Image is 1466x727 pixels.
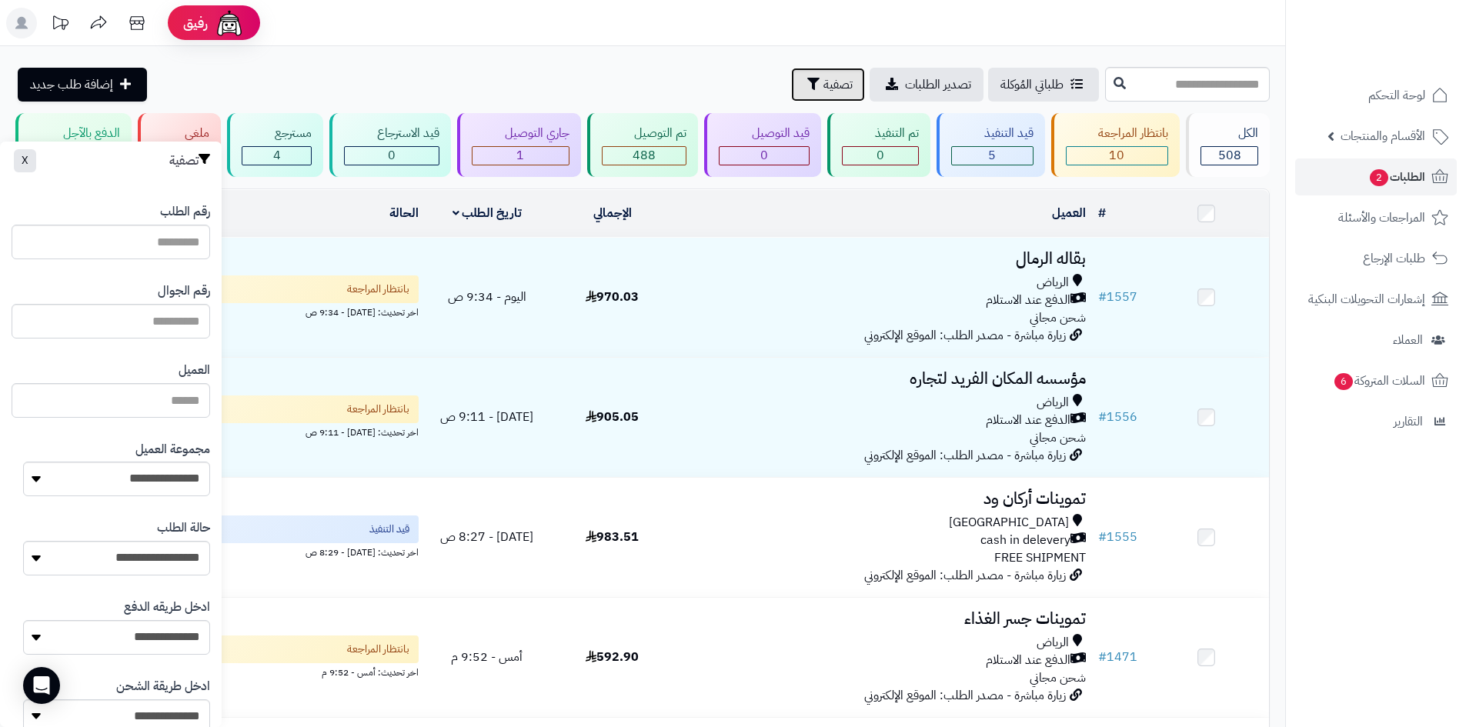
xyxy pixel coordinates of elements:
div: جاري التوصيل [472,125,569,142]
a: #1471 [1098,648,1137,666]
h3: بقاله الرمال [681,250,1086,268]
span: اليوم - 9:34 ص [448,288,526,306]
a: التقارير [1295,403,1457,440]
div: 5 [952,147,1033,165]
span: أمس - 9:52 م [451,648,523,666]
label: ادخل طريقة الشحن [116,678,210,695]
div: قيد التوصيل [719,125,810,142]
span: بانتظار المراجعة [347,282,409,297]
span: زيارة مباشرة - مصدر الطلب: الموقع الإلكتروني [864,326,1066,345]
a: السلات المتروكة6 [1295,362,1457,399]
a: بانتظار المراجعة 10 [1048,113,1184,177]
button: X [14,149,36,172]
label: مجموعة العميل [135,441,210,459]
div: قيد التنفيذ [951,125,1034,142]
h3: مؤسسه المكان الفريد لتجاره [681,370,1086,388]
span: الدفع عند الاستلام [986,292,1070,309]
a: العملاء [1295,322,1457,358]
span: # [1098,288,1107,306]
span: زيارة مباشرة - مصدر الطلب: الموقع الإلكتروني [864,686,1066,705]
span: # [1098,528,1107,546]
span: # [1098,408,1107,426]
div: 0 [843,147,918,165]
span: العملاء [1393,329,1423,351]
h3: تموينات أركان ود [681,490,1086,508]
span: لوحة التحكم [1368,85,1425,106]
span: 508 [1218,146,1241,165]
div: 0 [720,147,809,165]
span: التقارير [1394,411,1423,432]
span: قيد التنفيذ [369,522,409,537]
button: تصفية [791,68,865,102]
span: 1 [516,146,524,165]
span: إشعارات التحويلات البنكية [1308,288,1425,310]
span: 0 [877,146,884,165]
a: إشعارات التحويلات البنكية [1295,281,1457,318]
span: 983.51 [586,528,639,546]
div: 4 [242,147,311,165]
a: ملغي 0 [135,113,225,177]
label: العميل [179,362,210,379]
span: تصفية [823,75,853,94]
div: Open Intercom Messenger [23,667,60,704]
a: طلبات الإرجاع [1295,240,1457,277]
span: المراجعات والأسئلة [1338,207,1425,228]
span: الرياض [1037,634,1069,652]
span: 0 [760,146,768,165]
a: طلباتي المُوكلة [988,68,1099,102]
a: قيد التوصيل 0 [701,113,824,177]
span: بانتظار المراجعة [347,642,409,657]
a: تاريخ الطلب [452,204,523,222]
span: شحن مجاني [1030,429,1086,447]
span: الرياض [1037,274,1069,292]
span: 6 [1334,373,1353,390]
span: 10 [1109,146,1124,165]
a: #1557 [1098,288,1137,306]
span: زيارة مباشرة - مصدر الطلب: الموقع الإلكتروني [864,446,1066,465]
a: إضافة طلب جديد [18,68,147,102]
h3: تصفية [169,153,210,168]
div: تم التنفيذ [842,125,919,142]
span: شحن مجاني [1030,669,1086,687]
a: #1555 [1098,528,1137,546]
div: 1 [473,147,569,165]
div: بانتظار المراجعة [1066,125,1169,142]
a: تم التوصيل 488 [584,113,702,177]
a: تم التنفيذ 0 [824,113,933,177]
div: الكل [1201,125,1258,142]
span: [DATE] - 8:27 ص [440,528,533,546]
a: الدفع بالآجل 0 [12,113,135,177]
span: cash in delevery [980,532,1070,549]
span: 905.05 [586,408,639,426]
label: رقم الجوال [158,282,210,300]
span: الدفع عند الاستلام [986,412,1070,429]
span: 5 [988,146,996,165]
a: جاري التوصيل 1 [454,113,584,177]
a: الحالة [389,204,419,222]
div: تم التوصيل [602,125,687,142]
a: المراجعات والأسئلة [1295,199,1457,236]
span: الطلبات [1368,166,1425,188]
a: قيد الاسترجاع 0 [326,113,454,177]
span: شحن مجاني [1030,308,1086,327]
a: تحديثات المنصة [41,8,79,42]
div: 10 [1067,147,1168,165]
span: تصدير الطلبات [905,75,971,94]
span: # [1098,648,1107,666]
span: X [22,152,28,168]
span: طلبات الإرجاع [1363,248,1425,269]
a: الكل508 [1183,113,1273,177]
span: رفيق [183,14,208,32]
span: 4 [273,146,281,165]
span: FREE SHIPMENT [994,549,1086,567]
span: السلات المتروكة [1333,370,1425,392]
a: تصدير الطلبات [870,68,983,102]
span: طلباتي المُوكلة [1000,75,1064,94]
div: 488 [603,147,686,165]
span: الأقسام والمنتجات [1341,125,1425,147]
a: العميل [1052,204,1086,222]
label: حالة الطلب [157,519,210,537]
a: قيد التنفيذ 5 [933,113,1048,177]
span: 592.90 [586,648,639,666]
a: الإجمالي [593,204,632,222]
